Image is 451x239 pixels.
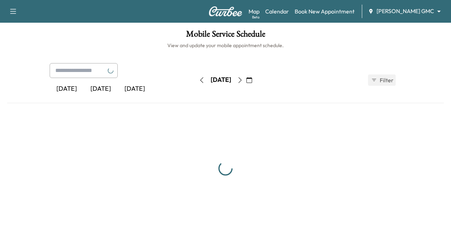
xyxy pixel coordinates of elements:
[118,81,152,97] div: [DATE]
[295,7,355,16] a: Book New Appointment
[211,76,231,84] div: [DATE]
[249,7,260,16] a: MapBeta
[252,15,260,20] div: Beta
[368,74,396,86] button: Filter
[50,81,84,97] div: [DATE]
[7,42,444,49] h6: View and update your mobile appointment schedule.
[380,76,392,84] span: Filter
[84,81,118,97] div: [DATE]
[7,30,444,42] h1: Mobile Service Schedule
[208,6,243,16] img: Curbee Logo
[265,7,289,16] a: Calendar
[377,7,434,15] span: [PERSON_NAME] GMC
